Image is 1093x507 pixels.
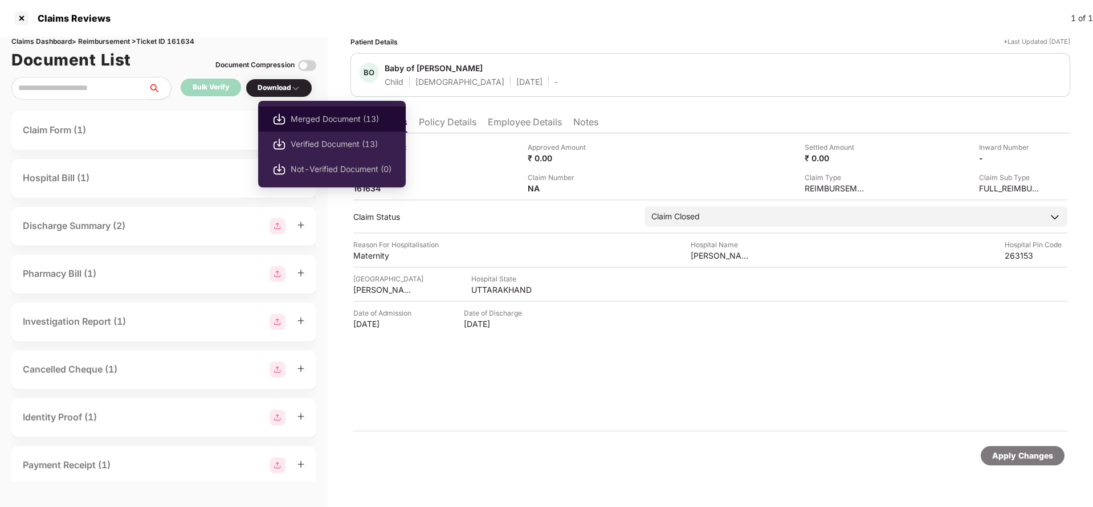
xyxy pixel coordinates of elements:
[291,113,391,125] span: Merged Document (13)
[270,218,286,234] img: svg+xml;base64,PHN2ZyBpZD0iR3JvdXBfMjg4MTMiIGRhdGEtbmFtZT0iR3JvdXAgMjg4MTMiIHhtbG5zPSJodHRwOi8vd3...
[297,221,305,229] span: plus
[350,36,398,47] div: Patient Details
[1071,12,1093,24] div: 1 of 1
[297,365,305,373] span: plus
[23,267,96,281] div: Pharmacy Bill (1)
[353,284,416,295] div: [PERSON_NAME]
[270,457,286,473] img: svg+xml;base64,PHN2ZyBpZD0iR3JvdXBfMjg4MTMiIGRhdGEtbmFtZT0iR3JvdXAgMjg4MTMiIHhtbG5zPSJodHRwOi8vd3...
[353,211,633,222] div: Claim Status
[353,308,416,318] div: Date of Admission
[573,116,598,133] li: Notes
[258,83,300,93] div: Download
[353,318,416,329] div: [DATE]
[23,219,125,233] div: Discharge Summary (2)
[23,171,89,185] div: Hospital Bill (1)
[31,13,111,24] div: Claims Reviews
[11,47,131,72] h1: Document List
[270,362,286,378] img: svg+xml;base64,PHN2ZyBpZD0iR3JvdXBfMjg4MTMiIGRhdGEtbmFtZT0iR3JvdXAgMjg4MTMiIHhtbG5zPSJodHRwOi8vd3...
[979,142,1042,153] div: Inward Number
[270,314,286,330] img: svg+xml;base64,PHN2ZyBpZD0iR3JvdXBfMjg4MTMiIGRhdGEtbmFtZT0iR3JvdXAgMjg4MTMiIHhtbG5zPSJodHRwOi8vd3...
[554,76,558,87] div: -
[193,82,229,93] div: Bulk Verify
[471,284,534,295] div: UTTARAKHAND
[148,77,172,100] button: search
[215,60,295,71] div: Document Compression
[298,56,316,75] img: svg+xml;base64,PHN2ZyBpZD0iVG9nZ2xlLTMyeDMyIiB4bWxucz0iaHR0cDovL3d3dy53My5vcmcvMjAwMC9zdmciIHdpZH...
[979,153,1042,163] div: -
[23,362,117,377] div: Cancelled Cheque (1)
[297,269,305,277] span: plus
[516,76,543,87] div: [DATE]
[651,210,700,223] div: Claim Closed
[691,239,753,250] div: Hospital Name
[385,63,483,73] div: Baby of [PERSON_NAME]
[23,314,126,329] div: Investigation Report (1)
[23,410,97,424] div: Identity Proof (1)
[528,153,590,163] div: ₹ 0.00
[979,172,1042,183] div: Claim Sub Type
[353,273,423,284] div: [GEOGRAPHIC_DATA]
[691,250,753,261] div: [PERSON_NAME][GEOGRAPHIC_DATA]
[270,410,286,426] img: svg+xml;base64,PHN2ZyBpZD0iR3JvdXBfMjg4MTMiIGRhdGEtbmFtZT0iR3JvdXAgMjg4MTMiIHhtbG5zPSJodHRwOi8vd3...
[805,172,867,183] div: Claim Type
[471,273,534,284] div: Hospital State
[979,183,1042,194] div: FULL_REIMBURSEMENT
[488,116,562,133] li: Employee Details
[297,460,305,468] span: plus
[464,318,527,329] div: [DATE]
[1005,250,1067,261] div: 263153
[992,449,1053,462] div: Apply Changes
[359,63,379,83] div: BO
[272,112,286,126] img: svg+xml;base64,PHN2ZyBpZD0iRG93bmxvYWQtMjB4MjAiIHhtbG5zPSJodHRwOi8vd3d3LnczLm9yZy8yMDAwL3N2ZyIgd2...
[528,142,590,153] div: Approved Amount
[291,84,300,93] img: svg+xml;base64,PHN2ZyBpZD0iRHJvcGRvd24tMzJ4MzIiIHhtbG5zPSJodHRwOi8vd3d3LnczLm9yZy8yMDAwL3N2ZyIgd2...
[353,250,416,261] div: Maternity
[23,458,111,472] div: Payment Receipt (1)
[270,266,286,282] img: svg+xml;base64,PHN2ZyBpZD0iR3JvdXBfMjg4MTMiIGRhdGEtbmFtZT0iR3JvdXAgMjg4MTMiIHhtbG5zPSJodHRwOi8vd3...
[353,239,439,250] div: Reason For Hospitalisation
[297,412,305,420] span: plus
[23,123,86,137] div: Claim Form (1)
[528,183,590,194] div: NA
[1049,211,1061,223] img: downArrowIcon
[419,116,476,133] li: Policy Details
[11,36,316,47] div: Claims Dashboard > Reimbursement > Ticket ID 161634
[1004,36,1070,47] div: *Last Updated [DATE]
[272,137,286,151] img: svg+xml;base64,PHN2ZyBpZD0iRG93bmxvYWQtMjB4MjAiIHhtbG5zPSJodHRwOi8vd3d3LnczLm9yZy8yMDAwL3N2ZyIgd2...
[291,138,391,150] span: Verified Document (13)
[805,183,867,194] div: REIMBURSEMENT
[805,153,867,163] div: ₹ 0.00
[385,76,403,87] div: Child
[464,308,527,318] div: Date of Discharge
[528,172,590,183] div: Claim Number
[148,84,171,93] span: search
[415,76,504,87] div: [DEMOGRAPHIC_DATA]
[291,163,391,175] span: Not-Verified Document (0)
[297,317,305,325] span: plus
[805,142,867,153] div: Settled Amount
[272,162,286,176] img: svg+xml;base64,PHN2ZyBpZD0iRG93bmxvYWQtMjB4MjAiIHhtbG5zPSJodHRwOi8vd3d3LnczLm9yZy8yMDAwL3N2ZyIgd2...
[1005,239,1067,250] div: Hospital Pin Code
